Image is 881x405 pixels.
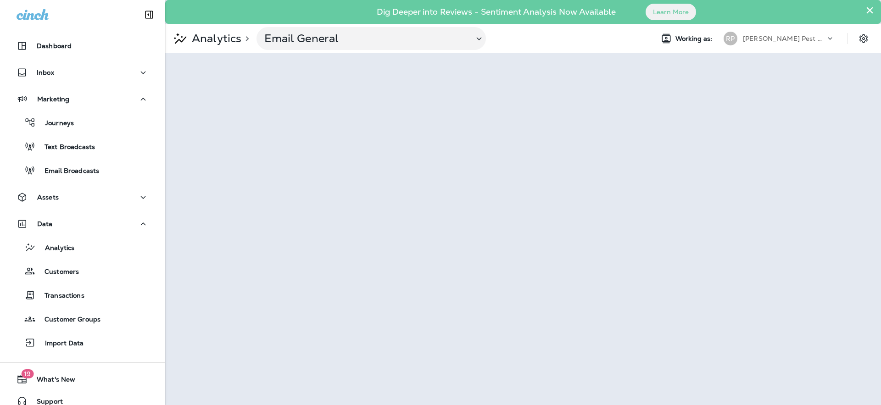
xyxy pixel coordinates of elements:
[35,316,100,324] p: Customer Groups
[36,244,74,253] p: Analytics
[646,4,696,20] button: Learn More
[188,32,241,45] p: Analytics
[9,137,156,156] button: Text Broadcasts
[9,161,156,180] button: Email Broadcasts
[37,194,59,201] p: Assets
[855,30,872,47] button: Settings
[241,35,249,42] p: >
[28,376,75,387] span: What's New
[37,95,69,103] p: Marketing
[9,90,156,108] button: Marketing
[743,35,825,42] p: [PERSON_NAME] Pest Control
[9,309,156,328] button: Customer Groups
[37,69,54,76] p: Inbox
[9,370,156,388] button: 19What's New
[9,215,156,233] button: Data
[21,369,33,378] span: 19
[9,37,156,55] button: Dashboard
[35,268,79,277] p: Customers
[9,285,156,305] button: Transactions
[675,35,714,43] span: Working as:
[37,220,53,227] p: Data
[9,188,156,206] button: Assets
[9,238,156,257] button: Analytics
[724,32,737,45] div: RP
[35,167,99,176] p: Email Broadcasts
[136,6,162,24] button: Collapse Sidebar
[9,63,156,82] button: Inbox
[865,3,874,17] button: Close
[36,119,74,128] p: Journeys
[9,333,156,352] button: Import Data
[37,42,72,50] p: Dashboard
[264,32,466,45] p: Email General
[35,143,95,152] p: Text Broadcasts
[9,113,156,132] button: Journeys
[9,261,156,281] button: Customers
[35,292,84,300] p: Transactions
[36,339,84,348] p: Import Data
[350,11,642,13] p: Dig Deeper into Reviews - Sentiment Analysis Now Available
